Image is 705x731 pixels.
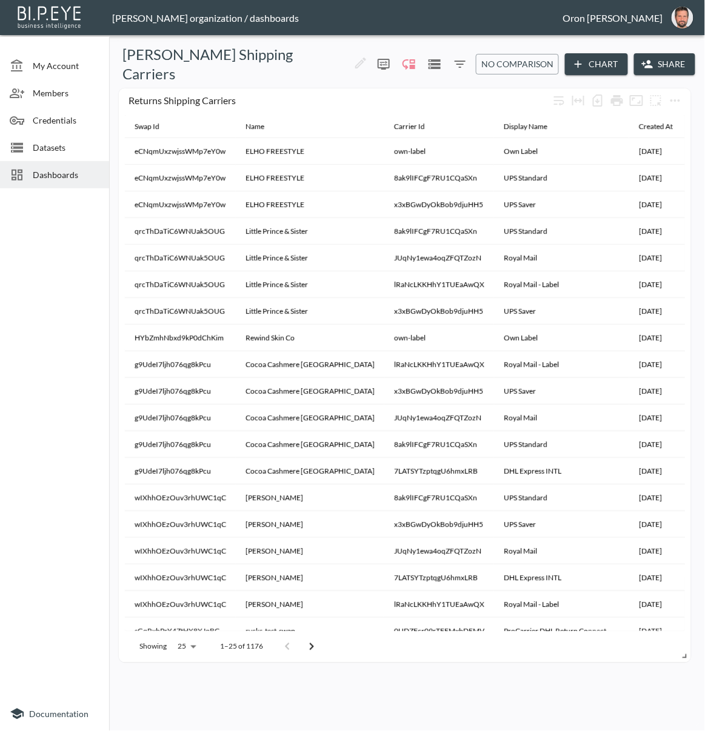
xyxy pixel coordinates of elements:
th: 2025-08-27 [629,165,698,191]
th: 2025-07-09 [629,485,698,511]
th: Toogood [236,564,384,591]
th: 2025-07-09 [629,538,698,564]
th: ELHO FREESTYLE [236,165,384,191]
th: Little Prince & Sister [236,298,384,325]
div: Toggle table layout between fixed and auto (default: auto) [569,91,588,110]
th: rycks-test-swap [236,618,384,644]
div: Carrier Id [394,119,425,134]
th: JUqNy1ewa4oqZFQTZozN [384,405,494,431]
th: Royal Mail - Label [494,591,629,618]
th: 2024-10-30 [629,458,698,485]
span: Dashboards [33,168,99,181]
button: more [666,91,685,110]
th: eCNqmUxzwjssWMp7eY0w [125,138,236,165]
th: Royal Mail [494,538,629,564]
button: Datasets [425,55,444,74]
img: bipeye-logo [15,3,85,30]
th: DHL Express INTL [494,458,629,485]
th: Rewind Skin Co [236,325,384,351]
th: 8ak9lIFCgF7RU1CQaSXn [384,218,494,245]
th: 2024-10-30 [629,431,698,458]
th: 2024-10-30 [629,405,698,431]
button: Go to next page [299,635,324,659]
button: oron@bipeye.com [663,3,702,32]
th: Toogood [236,591,384,618]
th: UPS Standard [494,165,629,191]
th: 2025-08-27 [629,191,698,218]
th: 2025-05-02 [629,618,698,644]
th: DHL Express INTL [494,564,629,591]
th: Toogood [236,485,384,511]
div: Wrap text [549,91,569,110]
th: g9UdeI7ljh076qg8kPcu [125,351,236,378]
th: Own Label [494,325,629,351]
div: Number of rows selected for download: 1176 [588,91,607,110]
th: 8ak9lIFCgF7RU1CQaSXn [384,431,494,458]
th: ProCarrier DHL Return Connect [494,618,629,644]
button: more [374,55,393,74]
th: g9UdeI7ljh076qg8kPcu [125,405,236,431]
button: No comparison [476,54,559,75]
th: ELHO FREESTYLE [236,191,384,218]
th: own-label [384,138,494,165]
th: 2025-08-11 [629,298,698,325]
th: 7LATSYTzptqgU6hmxLRB [384,458,494,485]
th: HYbZmhNbxd9kP0dChKim [125,325,236,351]
th: UPS Saver [494,191,629,218]
th: qrcThDaTiC6WNUak5OUG [125,298,236,325]
th: ELHO FREESTYLE [236,138,384,165]
div: Created At [639,119,673,134]
th: g9UdeI7ljh076qg8kPcu [125,458,236,485]
p: Showing [139,641,167,652]
th: qrcThDaTiC6WNUak5OUG [125,245,236,271]
th: 2025-08-11 [629,218,698,245]
span: Created At [639,119,689,134]
th: Royal Mail [494,405,629,431]
th: wIXhhOEzOuv3rhUWC1qC [125,511,236,538]
th: eCNqmUxzwjssWMp7eY0w [125,165,236,191]
th: 0UDZFcr09rTFEMxbDEMV [384,618,494,644]
th: Cocoa Cashmere London [236,405,384,431]
th: lRaNcLKKHhY1TUEaAwQX [384,351,494,378]
th: 7LATSYTzptqgU6hmxLRB [384,564,494,591]
span: Documentation [29,709,89,719]
th: x3xBGwDyOkBob9djuHH5 [384,511,494,538]
div: Returns Shipping Carriers [129,94,549,106]
img: f7df4f0b1e237398fe25aedd0497c453 [672,7,693,28]
th: wIXhhOEzOuv3rhUWC1qC [125,485,236,511]
th: Little Prince & Sister [236,218,384,245]
th: wIXhhOEzOuv3rhUWC1qC [125,538,236,564]
div: Swap Id [135,119,159,134]
th: Cocoa Cashmere London [236,431,384,458]
th: x3xBGwDyOkBob9djuHH5 [384,298,494,325]
th: JUqNy1ewa4oqZFQTZozN [384,538,494,564]
span: Display settings [374,55,393,74]
th: Little Prince & Sister [236,245,384,271]
th: 2024-12-05 [629,325,698,351]
button: Filters [450,55,470,74]
span: Display Name [504,119,563,134]
th: UPS Saver [494,511,629,538]
span: Swap Id [135,119,175,134]
span: No comparison [481,57,553,72]
th: 8ak9lIFCgF7RU1CQaSXn [384,485,494,511]
th: 2025-09-05 [629,138,698,165]
th: UPS Saver [494,378,629,405]
div: Oron [PERSON_NAME] [563,12,663,24]
th: x3xBGwDyOkBob9djuHH5 [384,191,494,218]
button: Chart [565,53,628,76]
div: [PERSON_NAME] organization / dashboards [112,12,563,24]
th: own-label [384,325,494,351]
button: Fullscreen [627,91,646,110]
p: 1–25 of 1176 [220,641,263,652]
th: g9UdeI7ljh076qg8kPcu [125,378,236,405]
span: My Account [33,59,99,72]
th: Toogood [236,538,384,564]
span: Name [246,119,280,134]
th: Toogood [236,511,384,538]
th: Own Label [494,138,629,165]
th: wIXhhOEzOuv3rhUWC1qC [125,564,236,591]
h5: [PERSON_NAME] Shipping Carriers [122,45,345,84]
th: sGqRxbPrY4ZtHX8XJqBC [125,618,236,644]
th: Royal Mail [494,245,629,271]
